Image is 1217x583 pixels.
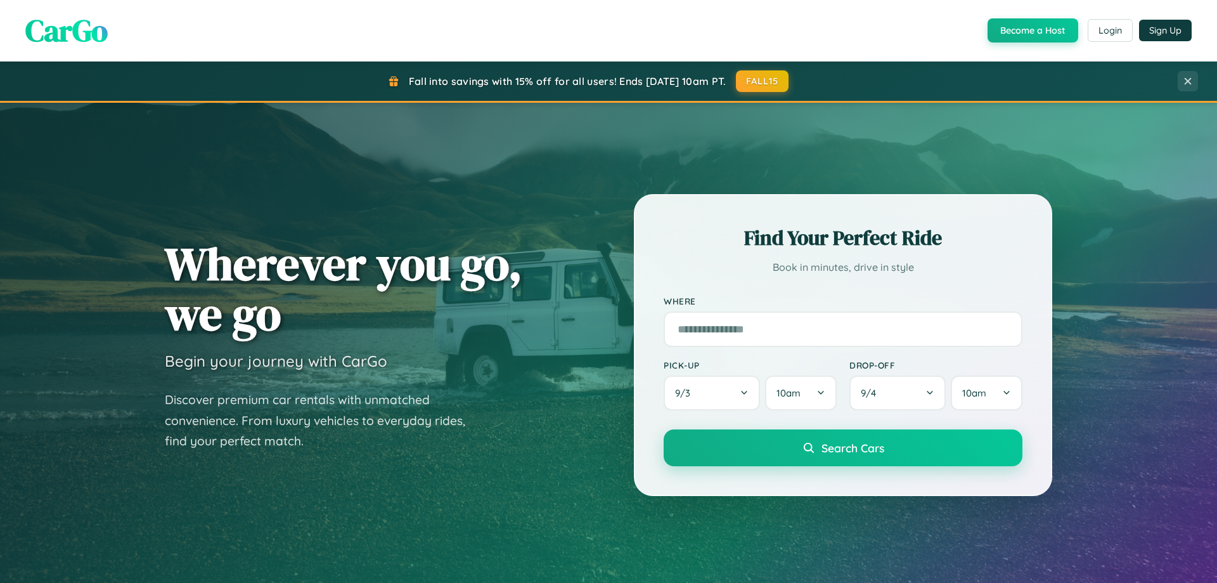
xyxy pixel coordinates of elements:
[165,351,387,370] h3: Begin your journey with CarGo
[849,376,946,410] button: 9/4
[1139,20,1192,41] button: Sign Up
[988,18,1078,43] button: Become a Host
[165,390,482,452] p: Discover premium car rentals with unmatched convenience. From luxury vehicles to everyday rides, ...
[664,376,760,410] button: 9/3
[951,376,1022,410] button: 10am
[664,360,837,370] label: Pick-up
[776,387,801,399] span: 10am
[664,224,1022,252] h2: Find Your Perfect Ride
[962,387,986,399] span: 10am
[736,70,789,92] button: FALL15
[849,360,1022,370] label: Drop-off
[1088,19,1133,42] button: Login
[165,239,522,339] h1: Wherever you go, we go
[765,376,837,410] button: 10am
[664,296,1022,306] label: Where
[25,10,108,51] span: CarGo
[821,441,884,455] span: Search Cars
[664,258,1022,277] p: Book in minutes, drive in style
[861,387,882,399] span: 9 / 4
[409,75,726,88] span: Fall into savings with 15% off for all users! Ends [DATE] 10am PT.
[675,387,697,399] span: 9 / 3
[664,429,1022,466] button: Search Cars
